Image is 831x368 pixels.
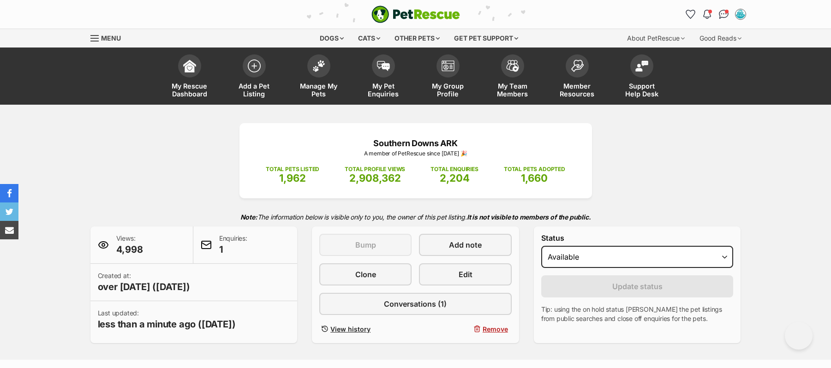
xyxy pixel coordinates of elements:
a: Edit [419,263,511,285]
img: chat-41dd97257d64d25036548639549fe6c8038ab92f7586957e7f3b1b290dea8141.svg [719,10,729,19]
img: group-profile-icon-3fa3cf56718a62981997c0bc7e787c4b2cf8bcc04b72c1350f741eb67cf2f40e.svg [442,60,454,71]
span: Clone [355,269,376,280]
label: Status [541,234,734,242]
div: Dogs [313,29,350,47]
a: Favourites [683,7,698,22]
div: Good Reads [693,29,748,47]
span: Edit [459,269,472,280]
a: My Pet Enquiries [351,50,416,105]
img: logo-e224e6f780fb5917bec1dbf3a21bbac754714ae5b6737aabdf751b685950b380.svg [371,6,460,23]
span: 1 [219,243,247,256]
button: My account [733,7,748,22]
p: TOTAL ENQUIRIES [430,165,478,173]
a: Conversations [717,7,731,22]
ul: Account quick links [683,7,748,22]
img: dashboard-icon-eb2f2d2d3e046f16d808141f083e7271f6b2e854fb5c12c21221c1fb7104beca.svg [183,59,196,72]
span: 4,998 [116,243,143,256]
img: Kathleen Keefe profile pic [736,10,745,19]
iframe: Help Scout Beacon - Open [785,322,813,350]
span: Update status [612,281,663,292]
span: Member Resources [556,82,598,98]
a: My Team Members [480,50,545,105]
a: Add a Pet Listing [222,50,287,105]
span: Add note [449,239,482,250]
strong: Note: [240,213,257,221]
p: Last updated: [98,309,236,331]
a: Conversations (1) [319,293,512,315]
span: My Pet Enquiries [363,82,404,98]
div: Cats [352,29,387,47]
button: Update status [541,275,734,297]
button: Notifications [700,7,715,22]
span: Manage My Pets [298,82,340,98]
button: Remove [419,322,511,336]
img: help-desk-icon-fdf02630f3aa405de69fd3d07c3f3aa587a6932b1a1747fa1d2bba05be0121f9.svg [635,60,648,71]
img: member-resources-icon-8e73f808a243e03378d46382f2149f9095a855e16c252ad45f914b54edf8863c.svg [571,59,584,72]
p: TOTAL PETS LISTED [266,165,319,173]
span: My Group Profile [427,82,469,98]
a: Manage My Pets [287,50,351,105]
p: Created at: [98,271,190,293]
span: Menu [101,34,121,42]
a: PetRescue [371,6,460,23]
div: Other pets [388,29,446,47]
span: 2,908,362 [349,172,401,184]
a: Support Help Desk [610,50,674,105]
span: Add a Pet Listing [233,82,275,98]
p: Tip: using the on hold status [PERSON_NAME] the pet listings from public searches and close off e... [541,305,734,323]
span: My Team Members [492,82,533,98]
img: manage-my-pets-icon-02211641906a0b7f246fdf0571729dbe1e7629f14944591b6c1af311fb30b64b.svg [312,60,325,72]
span: My Rescue Dashboard [169,82,210,98]
div: Get pet support [448,29,525,47]
a: Clone [319,263,412,285]
button: Bump [319,234,412,256]
div: About PetRescue [621,29,691,47]
a: Add note [419,234,511,256]
a: My Rescue Dashboard [157,50,222,105]
span: Conversations (1) [384,298,447,309]
p: Enquiries: [219,234,247,256]
p: The information below is visible only to you, the owner of this pet listing. [90,208,741,226]
p: Southern Downs ARK [253,137,578,149]
span: View history [330,324,371,334]
span: 1,962 [279,172,306,184]
p: Views: [116,234,143,256]
span: Support Help Desk [621,82,663,98]
p: TOTAL PETS ADOPTED [504,165,565,173]
a: View history [319,322,412,336]
img: notifications-46538b983faf8c2785f20acdc204bb7945ddae34d4c08c2a6579f10ce5e182be.svg [703,10,711,19]
a: Menu [90,29,127,46]
span: 1,660 [521,172,548,184]
img: pet-enquiries-icon-7e3ad2cf08bfb03b45e93fb7055b45f3efa6380592205ae92323e6603595dc1f.svg [377,61,390,71]
strong: It is not visible to members of the public. [467,213,591,221]
img: add-pet-listing-icon-0afa8454b4691262ce3f59096e99ab1cd57d4a30225e0717b998d2c9b9846f56.svg [248,59,261,72]
img: team-members-icon-5396bd8760b3fe7c0b43da4ab00e1e3bb1a5d9ba89233759b79545d2d3fc5d0d.svg [506,60,519,72]
p: A member of PetRescue since [DATE] 🎉 [253,149,578,158]
span: less than a minute ago ([DATE]) [98,318,236,331]
span: over [DATE] ([DATE]) [98,280,190,293]
span: Bump [355,239,376,250]
a: Member Resources [545,50,610,105]
p: TOTAL PROFILE VIEWS [345,165,405,173]
a: My Group Profile [416,50,480,105]
span: 2,204 [440,172,470,184]
span: Remove [483,324,508,334]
